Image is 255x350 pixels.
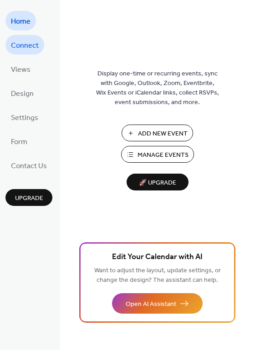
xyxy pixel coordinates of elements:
[138,129,188,139] span: Add New Event
[121,146,194,163] button: Manage Events
[5,83,39,103] a: Design
[138,150,189,160] span: Manage Events
[5,35,44,55] a: Connect
[5,107,44,127] a: Settings
[11,159,47,173] span: Contact Us
[132,177,183,189] span: 🚀 Upgrade
[5,59,36,79] a: Views
[96,69,219,107] span: Display one-time or recurring events, sync with Google, Outlook, Zoom, Eventbrite, Wix Events or ...
[11,63,31,77] span: Views
[122,125,193,141] button: Add New Event
[112,293,203,314] button: Open AI Assistant
[94,265,221,286] span: Want to adjust the layout, update settings, or change the design? The assistant can help.
[5,189,52,206] button: Upgrade
[11,111,38,125] span: Settings
[11,39,39,53] span: Connect
[11,15,31,29] span: Home
[126,300,176,309] span: Open AI Assistant
[5,131,33,151] a: Form
[112,251,203,264] span: Edit Your Calendar with AI
[5,155,52,175] a: Contact Us
[15,194,43,203] span: Upgrade
[5,11,36,30] a: Home
[11,135,27,149] span: Form
[11,87,34,101] span: Design
[127,174,189,190] button: 🚀 Upgrade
